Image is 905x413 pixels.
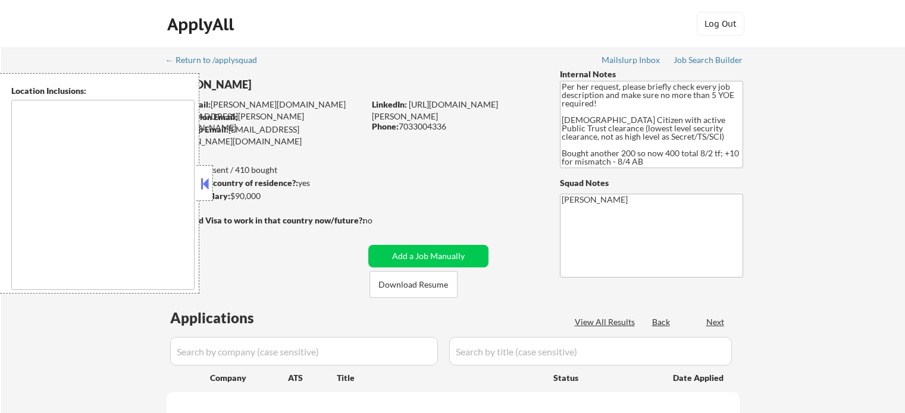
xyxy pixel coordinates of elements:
[166,178,298,188] strong: Can work in country of residence?:
[166,190,364,202] div: $90,000
[166,177,361,189] div: yes
[372,99,498,121] a: [URL][DOMAIN_NAME][PERSON_NAME]
[697,12,744,36] button: Log Out
[368,245,488,267] button: Add a Job Manually
[363,215,397,226] div: no
[706,316,725,328] div: Next
[288,372,337,384] div: ATS
[165,55,268,67] a: ← Return to /applysquad
[553,367,656,388] div: Status
[575,316,638,328] div: View All Results
[337,372,542,384] div: Title
[674,56,743,64] div: Job Search Builder
[170,311,288,325] div: Applications
[560,68,743,80] div: Internal Notes
[166,164,364,176] div: 216 sent / 410 bought
[673,372,725,384] div: Date Applied
[167,215,365,225] strong: Will need Visa to work in that country now/future?:
[602,56,661,64] div: Mailslurp Inbox
[652,316,671,328] div: Back
[449,337,732,365] input: Search by title (case sensitive)
[372,121,540,133] div: 7033004336
[560,177,743,189] div: Squad Notes
[372,121,399,131] strong: Phone:
[167,14,237,34] div: ApplyAll
[372,99,407,109] strong: LinkedIn:
[167,124,364,147] div: [EMAIL_ADDRESS][PERSON_NAME][DOMAIN_NAME]
[170,337,438,365] input: Search by company (case sensitive)
[167,77,411,92] div: [PERSON_NAME]
[11,85,195,97] div: Location Inclusions:
[165,56,268,64] div: ← Return to /applysquad
[602,55,661,67] a: Mailslurp Inbox
[369,271,458,298] button: Download Resume
[167,99,364,134] div: [PERSON_NAME][DOMAIN_NAME][EMAIL_ADDRESS][PERSON_NAME][DOMAIN_NAME]
[210,372,288,384] div: Company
